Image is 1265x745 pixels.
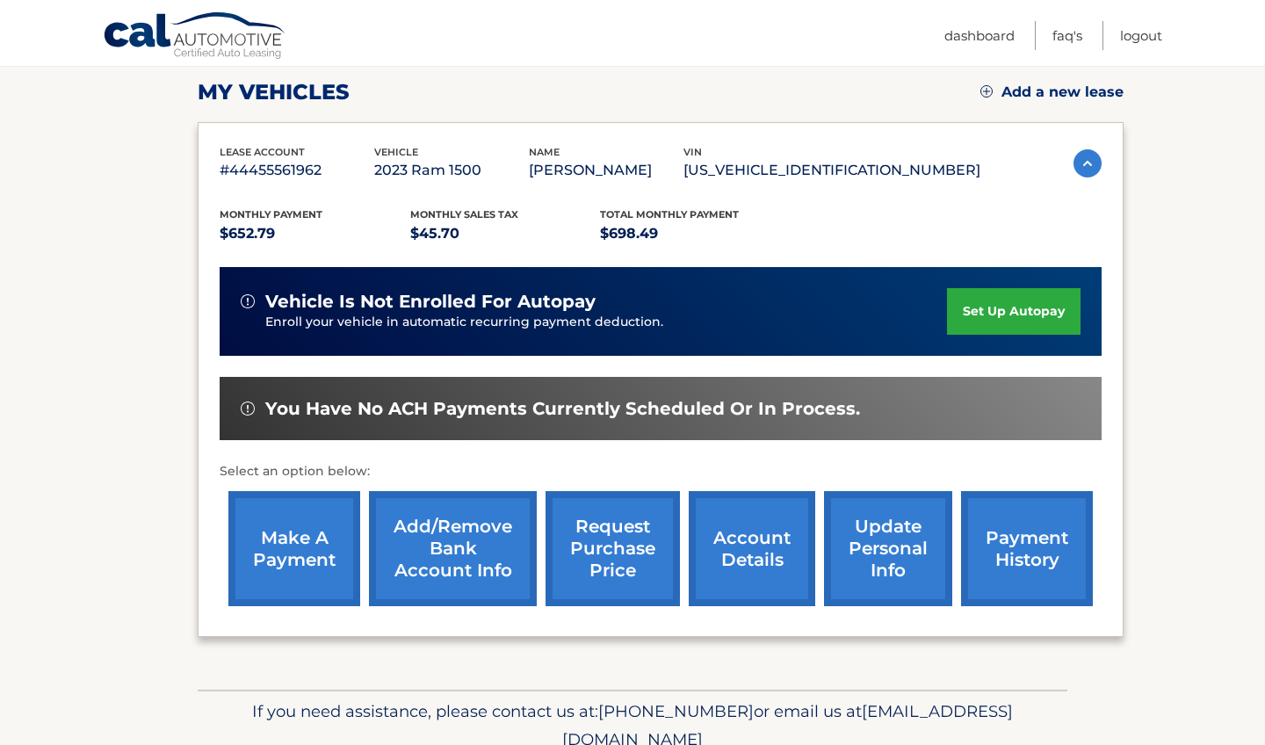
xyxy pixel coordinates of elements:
[529,158,683,183] p: [PERSON_NAME]
[265,398,860,420] span: You have no ACH payments currently scheduled or in process.
[220,158,374,183] p: #44455561962
[1073,149,1102,177] img: accordion-active.svg
[198,79,350,105] h2: my vehicles
[683,158,980,183] p: [US_VEHICLE_IDENTIFICATION_NUMBER]
[410,221,601,246] p: $45.70
[1120,21,1162,50] a: Logout
[600,208,739,221] span: Total Monthly Payment
[220,208,322,221] span: Monthly Payment
[980,83,1124,101] a: Add a new lease
[598,701,754,721] span: [PHONE_NUMBER]
[228,491,360,606] a: make a payment
[265,291,596,313] span: vehicle is not enrolled for autopay
[103,11,287,62] a: Cal Automotive
[600,221,791,246] p: $698.49
[546,491,680,606] a: request purchase price
[1052,21,1082,50] a: FAQ's
[683,146,702,158] span: vin
[374,146,418,158] span: vehicle
[220,461,1102,482] p: Select an option below:
[241,401,255,416] img: alert-white.svg
[369,491,537,606] a: Add/Remove bank account info
[220,146,305,158] span: lease account
[824,491,952,606] a: update personal info
[220,221,410,246] p: $652.79
[241,294,255,308] img: alert-white.svg
[961,491,1093,606] a: payment history
[980,85,993,98] img: add.svg
[265,313,947,332] p: Enroll your vehicle in automatic recurring payment deduction.
[689,491,815,606] a: account details
[374,158,529,183] p: 2023 Ram 1500
[947,288,1081,335] a: set up autopay
[529,146,560,158] span: name
[944,21,1015,50] a: Dashboard
[410,208,518,221] span: Monthly sales Tax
